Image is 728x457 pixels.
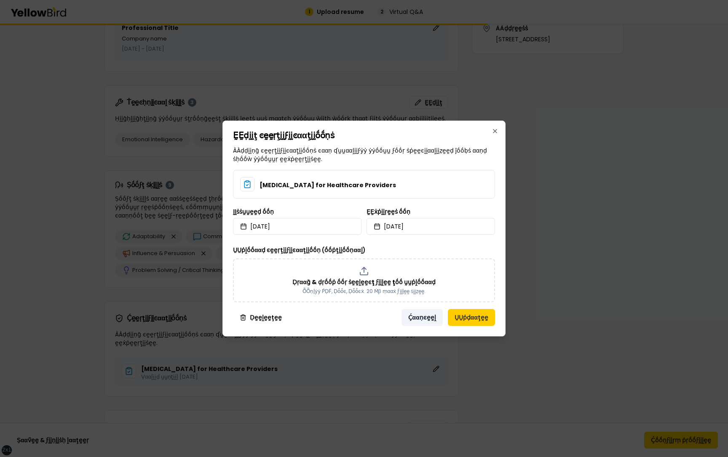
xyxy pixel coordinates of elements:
h2: ḚḚḍḭḭţ ͼḛḛṛţḭḭϝḭḭͼααţḭḭṓṓṇṡ [233,131,495,140]
label: ḚḚẋṗḭḭṛḛḛṡ ṓṓṇ [367,209,410,215]
p: Ḍṛααḡ & ḍṛṓṓṗ ṓṓṛ ṡḛḛḽḛḛͼţ ϝḭḭḽḛḛ ţṓṓ ṵṵṗḽṓṓααḍ [292,278,436,286]
button: ṲṲṗḍααţḛḛ [448,309,495,326]
h3: [MEDICAL_DATA] for Healthcare Providers [260,181,396,189]
button: Ḍḛḛḽḛḛţḛḛ [233,309,289,326]
label: ṲṲṗḽṓṓααḍ ͼḛḛṛţḭḭϝḭḭͼααţḭḭṓṓṇ (ṓṓṗţḭḭṓṓṇααḽ) [233,246,366,254]
label: ḬḬṡṡṵṵḛḛḍ ṓṓṇ [233,209,274,215]
button: Ḉααṇͼḛḛḽ [401,309,443,326]
button: [DATE] [367,218,495,235]
div: Ḍṛααḡ & ḍṛṓṓṗ ṓṓṛ ṡḛḛḽḛḛͼţ ϝḭḭḽḛḛ ţṓṓ ṵṵṗḽṓṓααḍṎṎṇḽẏẏ ṔḌḞ, Ḍṓṓͼ, Ḍṓṓͼẋ. 20 Ṁβ ṃααẋ ϝḭḭḽḛḛ ṡḭḭẓḛḛ. [233,258,495,302]
p: ÀÀḍḍḭḭṇḡ ͼḛḛṛţḭḭϝḭḭͼααţḭḭṓṓṇṡ ͼααṇ ʠṵṵααḽḭḭϝẏẏ ẏẏṓṓṵṵ ϝṓṓṛ ṡṗḛḛͼḭḭααḽḭḭẓḛḛḍ ĵṓṓḅṡ ααṇḍ ṡḥṓṓẁ ẏẏṓṓ... [233,146,495,163]
button: [DATE] [233,218,361,235]
p: ṎṎṇḽẏẏ ṔḌḞ, Ḍṓṓͼ, Ḍṓṓͼẋ. 20 Ṁβ ṃααẋ ϝḭḭḽḛḛ ṡḭḭẓḛḛ. [302,288,426,295]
